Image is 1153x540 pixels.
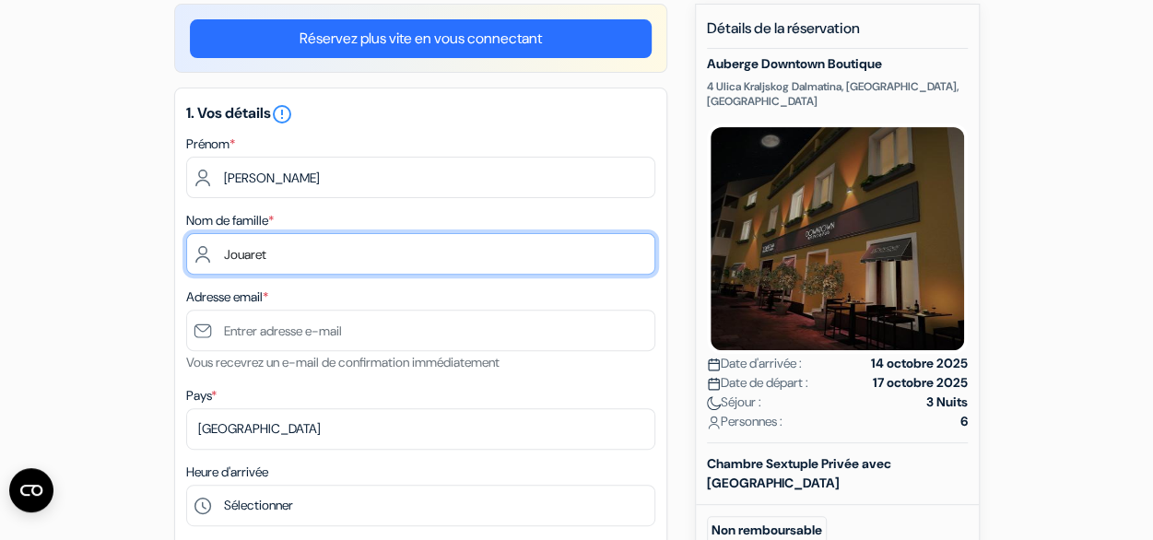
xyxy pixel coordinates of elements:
[707,416,721,429] img: user_icon.svg
[271,103,293,123] a: error_outline
[871,354,968,373] strong: 14 octobre 2025
[186,288,268,307] label: Adresse email
[707,358,721,371] img: calendar.svg
[707,393,761,412] span: Séjour :
[707,354,802,373] span: Date d'arrivée :
[190,19,652,58] a: Réservez plus vite en vous connectant
[271,103,293,125] i: error_outline
[707,396,721,410] img: moon.svg
[186,103,655,125] h5: 1. Vos détails
[960,412,968,431] strong: 6
[707,56,968,72] h5: Auberge Downtown Boutique
[186,135,235,154] label: Prénom
[186,354,500,370] small: Vous recevrez un e-mail de confirmation immédiatement
[186,233,655,275] input: Entrer le nom de famille
[186,211,274,230] label: Nom de famille
[707,373,808,393] span: Date de départ :
[707,455,891,491] b: Chambre Sextuple Privée avec [GEOGRAPHIC_DATA]
[9,468,53,512] button: Ouvrir le widget CMP
[186,463,268,482] label: Heure d'arrivée
[707,412,782,431] span: Personnes :
[707,377,721,391] img: calendar.svg
[707,79,968,109] p: 4 Ulica Kraljskog Dalmatina, [GEOGRAPHIC_DATA], [GEOGRAPHIC_DATA]
[186,310,655,351] input: Entrer adresse e-mail
[186,386,217,405] label: Pays
[707,19,968,49] h5: Détails de la réservation
[186,157,655,198] input: Entrez votre prénom
[926,393,968,412] strong: 3 Nuits
[873,373,968,393] strong: 17 octobre 2025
